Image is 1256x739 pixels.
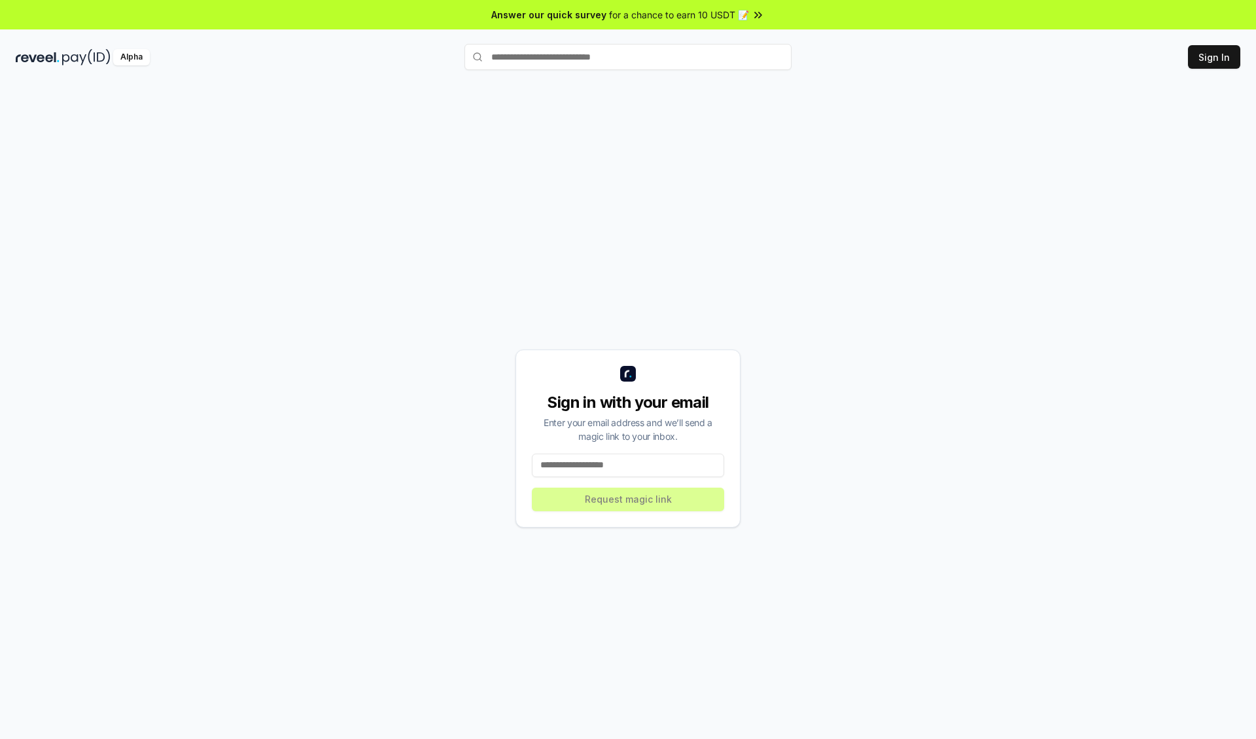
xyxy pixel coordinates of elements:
span: Answer our quick survey [491,8,606,22]
div: Sign in with your email [532,392,724,413]
div: Alpha [113,49,150,65]
div: Enter your email address and we’ll send a magic link to your inbox. [532,416,724,443]
span: for a chance to earn 10 USDT 📝 [609,8,749,22]
button: Sign In [1188,45,1240,69]
img: pay_id [62,49,111,65]
img: logo_small [620,366,636,382]
img: reveel_dark [16,49,60,65]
